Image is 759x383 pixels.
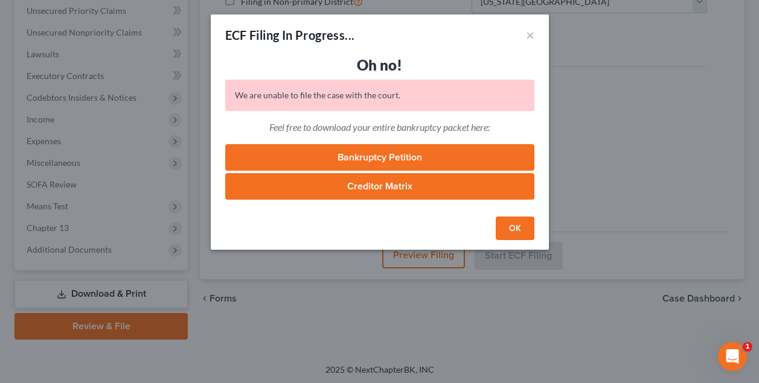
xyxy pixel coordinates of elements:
div: ECF Filing In Progress... [225,27,355,43]
button: OK [496,217,534,241]
a: Creditor Matrix [225,173,534,200]
span: 1 [743,342,752,352]
button: × [526,28,534,42]
div: We are unable to file the case with the court. [225,80,534,111]
p: Feel free to download your entire bankruptcy packet here: [225,121,534,135]
h3: Oh no! [225,55,534,75]
a: Bankruptcy Petition [225,144,534,171]
iframe: Intercom live chat [718,342,747,371]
